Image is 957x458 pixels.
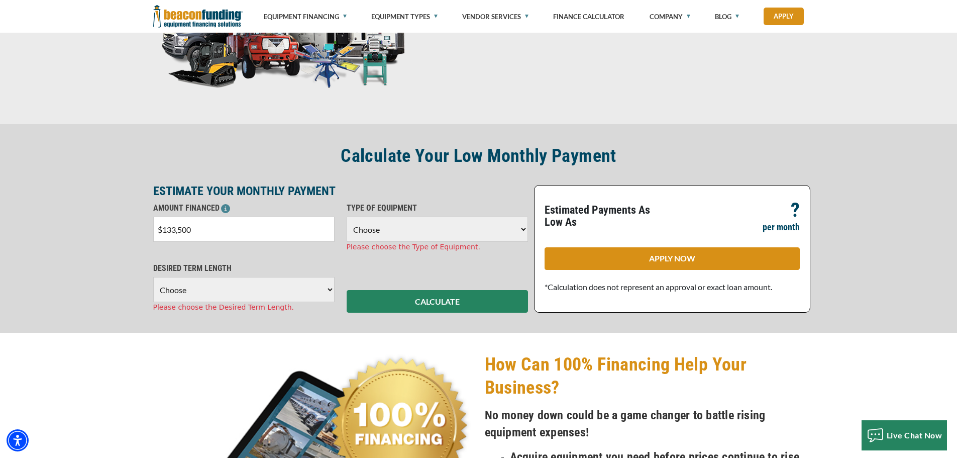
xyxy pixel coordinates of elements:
a: APPLY NOW [545,247,800,270]
p: AMOUNT FINANCED [153,202,335,214]
a: Apply [764,8,804,25]
div: Please choose the Desired Term Length. [153,302,335,313]
span: *Calculation does not represent an approval or exact loan amount. [545,282,772,292]
div: Please choose the Type of Equipment. [347,242,528,252]
input: $ [153,217,335,242]
h2: How Can 100% Financing Help Your Business? [485,353,804,399]
div: Accessibility Menu [7,429,29,451]
h4: No money down could be a game changer to battle rising equipment expenses! [485,407,804,441]
span: Live Chat Now [887,430,942,440]
p: TYPE OF EQUIPMENT [347,202,528,214]
p: ? [791,204,800,216]
button: Live Chat Now [862,420,947,450]
p: DESIRED TERM LENGTH [153,262,335,274]
p: per month [763,221,800,233]
h2: Calculate Your Low Monthly Payment [153,144,804,167]
button: CALCULATE [347,290,528,313]
p: Estimated Payments As Low As [545,204,666,228]
p: ESTIMATE YOUR MONTHLY PAYMENT [153,185,528,197]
